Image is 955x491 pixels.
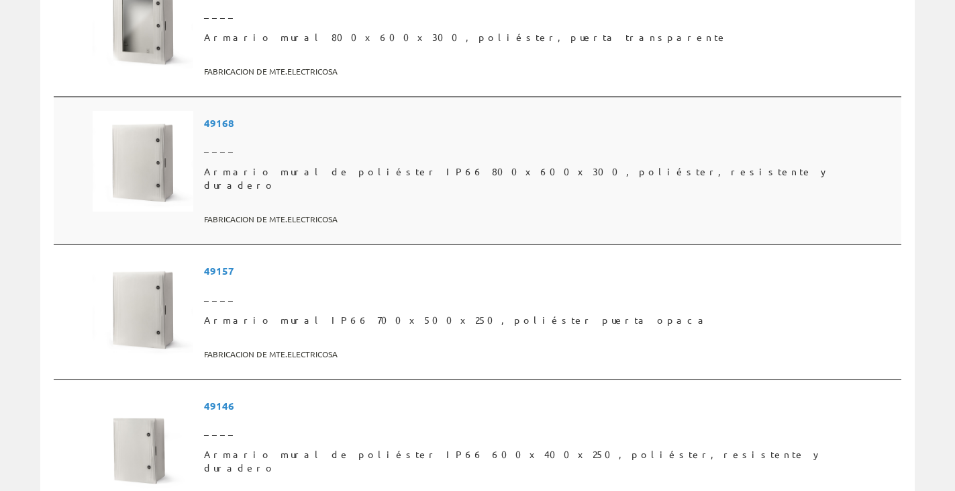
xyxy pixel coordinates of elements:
span: 49157 [204,259,896,283]
span: 49146 [204,394,896,418]
span: FABRICACION DE MTE.ELECTRICOSA [204,208,896,230]
span: ____ [204,418,896,443]
span: Armario mural de poliéster IP66 600x400x250, poliéster, resistente y duradero [204,443,896,480]
span: Armario mural IP66 700x500x250, poliéster puerta opaca [204,308,896,332]
span: ____ [204,1,896,26]
img: Foto artículo Armario mural de poliéster IP66 800x600x300, poliéster, resistente y duradero (150x... [93,111,193,212]
span: ____ [204,284,896,308]
span: FABRICACION DE MTE.ELECTRICOSA [204,343,896,365]
span: Armario mural 800x600x300, poliéster, puerta transparente [204,26,896,50]
span: FABRICACION DE MTE.ELECTRICOSA [204,60,896,83]
img: Foto artículo Armario mural IP66 700x500x250, poliéster puerta opaca (150x150) [93,259,193,359]
span: Armario mural de poliéster IP66 800x600x300, poliéster, resistente y duradero [204,160,896,197]
span: 49168 [204,111,896,136]
span: ____ [204,136,896,160]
